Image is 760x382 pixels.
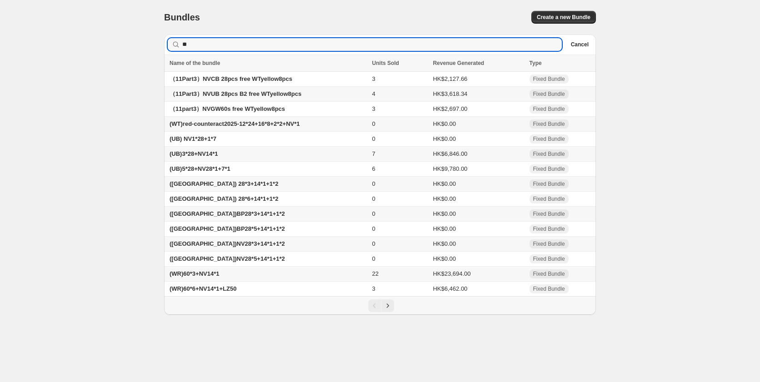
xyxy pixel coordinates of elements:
span: Fixed Bundle [533,225,565,233]
span: HK$6,846.00 [433,150,467,157]
span: HK$0.00 [433,210,456,217]
span: Fixed Bundle [533,270,565,278]
span: HK$0.00 [433,120,456,127]
span: Fixed Bundle [533,105,565,113]
span: Fixed Bundle [533,120,565,128]
span: Revenue Generated [433,59,484,68]
span: 0 [372,225,375,232]
span: 0 [372,135,375,142]
button: Revenue Generated [433,59,493,68]
span: （11Part3）NVCB 28pcs free WTyellow8pcs [170,75,292,82]
span: 3 [372,285,375,292]
span: HK$0.00 [433,195,456,202]
span: 0 [372,180,375,187]
span: HK$0.00 [433,225,456,232]
span: 4 [372,90,375,97]
span: 0 [372,120,375,127]
span: 0 [372,195,375,202]
button: Cancel [567,39,592,50]
span: 6 [372,165,375,172]
span: Fixed Bundle [533,165,565,173]
span: 0 [372,240,375,247]
nav: Pagination [164,296,596,315]
span: HK$3,618.34 [433,90,467,97]
span: （11Part3）NVUB 28pcs B2 free WTyellow8pcs [170,90,301,97]
span: (UB)5*28+NV28*1+7*1 [170,165,230,172]
button: Next [381,299,394,312]
span: Fixed Bundle [533,210,565,218]
span: Fixed Bundle [533,255,565,263]
span: HK$6,462.00 [433,285,467,292]
div: Type [530,59,590,68]
span: Fixed Bundle [533,285,565,293]
span: (UB)3*28+NV14*1 [170,150,218,157]
span: 3 [372,75,375,82]
div: Name of the bundle [170,59,367,68]
span: HK$2,127.66 [433,75,467,82]
span: Fixed Bundle [533,240,565,248]
span: HK$0.00 [433,255,456,262]
button: Create a new Bundle [531,11,596,24]
button: Units Sold [372,59,408,68]
span: HK$2,697.00 [433,105,467,112]
span: ([GEOGRAPHIC_DATA]) 28*6+14*1+1*2 [170,195,278,202]
span: HK$0.00 [433,180,456,187]
span: HK$23,694.00 [433,270,470,277]
span: HK$9,780.00 [433,165,467,172]
span: ([GEOGRAPHIC_DATA]) 28*3+14*1+1*2 [170,180,278,187]
span: (UB) NV1*28+1*7 [170,135,216,142]
span: Units Sold [372,59,399,68]
span: (WT)red-counteract2025-12*24+16*8+2*2+NV*1 [170,120,300,127]
span: (WR)60*6+NV14*1+LZ50 [170,285,236,292]
span: ([GEOGRAPHIC_DATA])BP28*3+14*1+1*2 [170,210,285,217]
span: 0 [372,210,375,217]
span: Create a new Bundle [537,14,590,21]
span: Fixed Bundle [533,90,565,98]
span: 0 [372,255,375,262]
span: （11part3）NVGW60s free WTyellow8pcs [170,105,285,112]
span: ([GEOGRAPHIC_DATA])NV28*3+14*1+1*2 [170,240,285,247]
span: Fixed Bundle [533,75,565,83]
span: ([GEOGRAPHIC_DATA])NV28*5+14*1+1*2 [170,255,285,262]
span: 22 [372,270,379,277]
span: Cancel [571,41,589,48]
span: 7 [372,150,375,157]
span: Fixed Bundle [533,195,565,203]
span: ([GEOGRAPHIC_DATA])BP28*5+14*1+1*2 [170,225,285,232]
h1: Bundles [164,12,200,23]
span: HK$0.00 [433,135,456,142]
span: Fixed Bundle [533,150,565,158]
span: 3 [372,105,375,112]
span: (WR)60*3+NV14*1 [170,270,219,277]
span: Fixed Bundle [533,180,565,188]
span: Fixed Bundle [533,135,565,143]
span: HK$0.00 [433,240,456,247]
